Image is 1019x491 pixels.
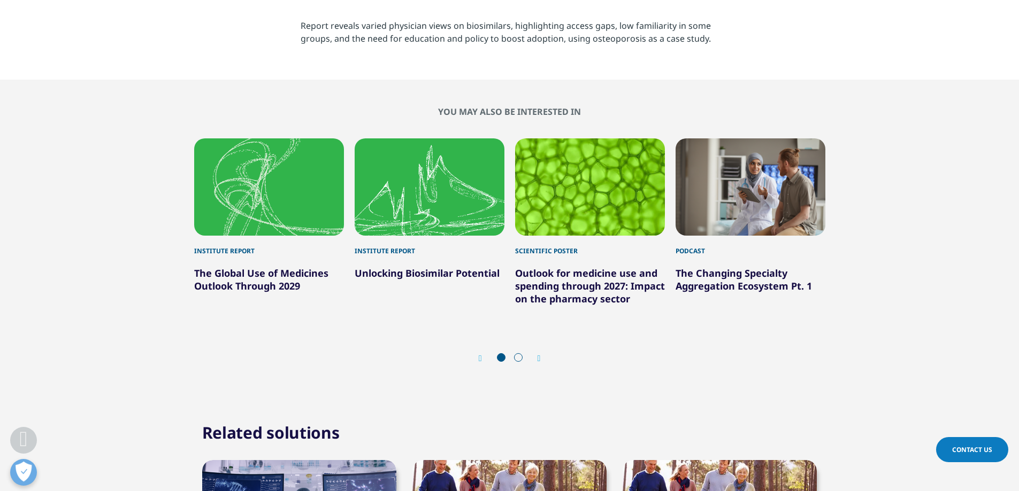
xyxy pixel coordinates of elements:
[202,422,340,443] h2: Related solutions
[936,437,1008,462] a: Contact Us
[515,267,665,305] a: Outlook for medicine use and spending through 2027: Impact on the pharmacy sector
[676,236,825,256] div: Podcast
[355,236,504,256] div: Institute Report
[527,353,541,363] div: Next slide
[301,19,718,53] p: Report reveals varied physician views on biosimilars, highlighting access gaps, low familiarity i...
[355,138,504,305] div: 2 / 6
[194,236,344,256] div: Institute Report
[952,445,992,454] span: Contact Us
[479,353,493,363] div: Previous slide
[194,138,344,305] div: 1 / 6
[194,106,825,117] h2: You may also be interested in
[515,138,665,305] div: 3 / 6
[194,267,328,292] a: The Global Use of Medicines Outlook Through 2029
[515,236,665,256] div: Scientific Poster
[355,267,500,279] a: Unlocking Biosimilar Potential
[676,138,825,305] div: 4 / 6
[10,459,37,486] button: Abrir preferencias
[676,267,812,292] a: The Changing Specialty Aggregation Ecosystem Pt. 1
